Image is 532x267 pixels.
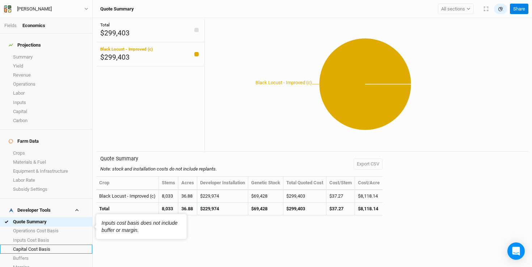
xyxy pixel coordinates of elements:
tspan: Black Locust - Improved (c) [255,80,312,85]
div: Developer Tools [9,207,51,213]
td: $229,974 [197,190,248,203]
div: Open Intercom Messenger [507,242,525,260]
div: Bronson Stone [17,5,52,13]
td: 8,033 [159,203,178,215]
td: $69,428 [248,203,283,215]
i: Inputs cost basis does not include buffer or margin. [102,220,178,233]
span: All sections [441,5,465,13]
div: Note: stock and installation costs do not include replants. [100,166,217,172]
td: $69,428 [248,190,283,203]
button: Share [510,4,528,14]
button: [PERSON_NAME] [4,5,89,13]
td: $229,974 [197,203,248,215]
div: Projections [9,42,41,48]
div: Farm Data [9,138,39,144]
td: 36.88 [178,203,197,215]
td: $8,118.14 [355,190,383,203]
td: Black Locust - Improved (c) [96,190,159,203]
td: $8,118.14 [355,203,383,215]
th: Developer Installation [197,177,248,190]
td: $37.27 [326,190,355,203]
th: Total Quoted Cost [283,177,326,190]
th: Crop [96,177,159,190]
td: $299,403 [283,203,326,215]
td: $299,403 [283,190,326,203]
th: Cost/Stem [326,177,355,190]
th: Acres [178,177,197,190]
a: Fields [4,23,17,28]
span: $299,403 [100,29,130,37]
td: $37.27 [326,203,355,215]
span: $299,403 [100,53,130,61]
th: Stems [159,177,178,190]
td: 8,033 [159,190,178,203]
h3: Quote Summary [100,6,134,12]
td: 36.88 [178,190,197,203]
td: Total [96,203,159,215]
h3: Quote Summary [100,156,217,162]
th: Genetic Stock [248,177,283,190]
button: Export CSV [354,159,383,169]
div: Economics [22,22,45,29]
span: Black Locust - Improved (c) [100,47,153,52]
div: [PERSON_NAME] [17,5,52,13]
h4: Developer Tools [4,203,88,218]
th: Cost/Acre [355,177,383,190]
button: All sections [438,4,474,14]
span: Total [100,22,110,27]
